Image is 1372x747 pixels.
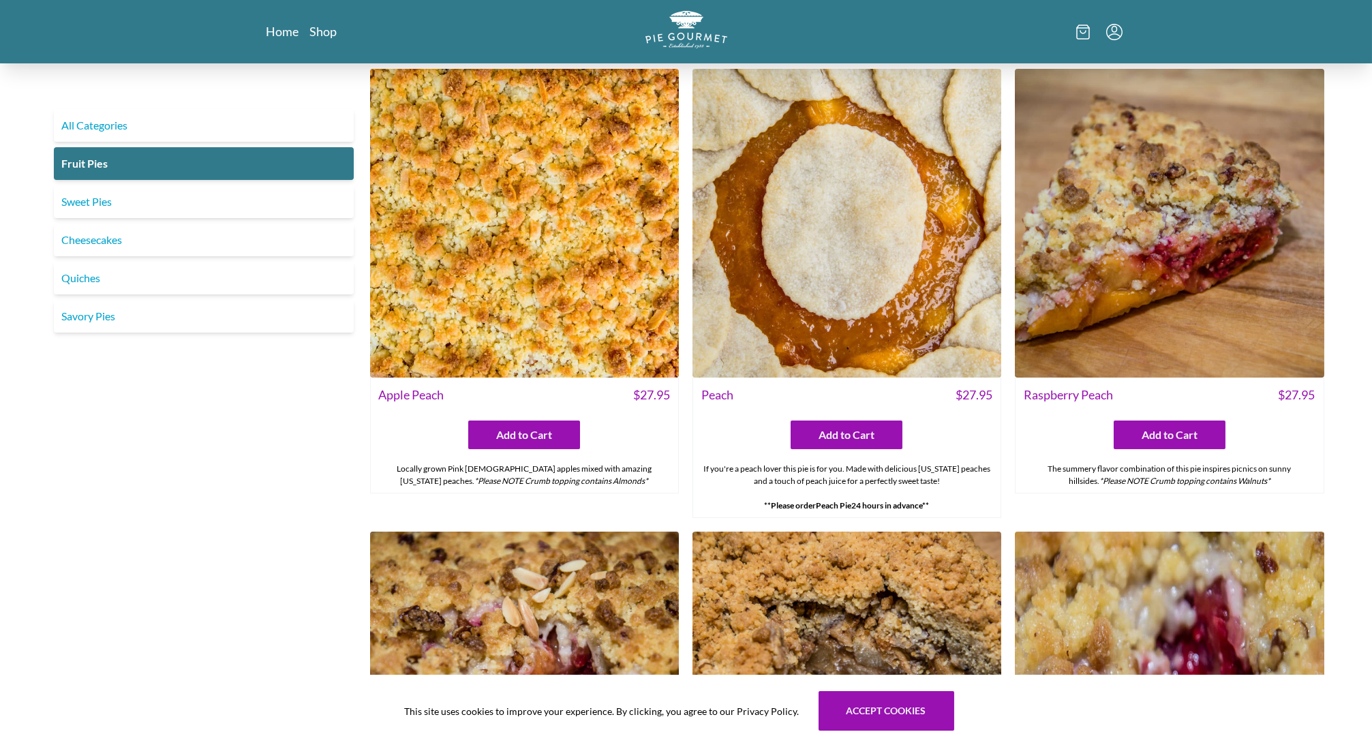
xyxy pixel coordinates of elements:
[1015,69,1324,378] img: Raspberry Peach
[1114,421,1225,449] button: Add to Cart
[645,11,727,52] a: Logo
[370,69,679,378] img: Apple Peach
[379,386,444,404] span: Apple Peach
[54,109,354,142] a: All Categories
[266,23,299,40] a: Home
[54,224,354,256] a: Cheesecakes
[819,427,874,443] span: Add to Cart
[791,421,902,449] button: Add to Cart
[819,691,954,731] button: Accept cookies
[633,386,670,404] span: $ 27.95
[645,11,727,48] img: logo
[764,500,929,510] strong: **Please order 24 hours in advance**
[54,147,354,180] a: Fruit Pies
[468,421,580,449] button: Add to Cart
[1142,427,1198,443] span: Add to Cart
[371,457,678,493] div: Locally grown Pink [DEMOGRAPHIC_DATA] apples mixed with amazing [US_STATE] peaches.
[816,500,851,510] strong: Peach Pie
[1099,476,1270,486] em: *Please NOTE Crumb topping contains Walnuts*
[956,386,992,404] span: $ 27.95
[1016,457,1323,493] div: The summery flavor combination of this pie inspires picnics on sunny hillsides.
[54,262,354,294] a: Quiches
[1279,386,1315,404] span: $ 27.95
[474,476,648,486] em: *Please NOTE Crumb topping contains Almonds*
[310,23,337,40] a: Shop
[496,427,552,443] span: Add to Cart
[693,457,1001,517] div: If you're a peach lover this pie is for you. Made with delicious [US_STATE] peaches and a touch o...
[701,386,733,404] span: Peach
[54,185,354,218] a: Sweet Pies
[1024,386,1113,404] span: Raspberry Peach
[54,300,354,333] a: Savory Pies
[405,704,799,718] span: This site uses cookies to improve your experience. By clicking, you agree to our Privacy Policy.
[692,69,1001,378] img: Peach
[1106,24,1123,40] button: Menu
